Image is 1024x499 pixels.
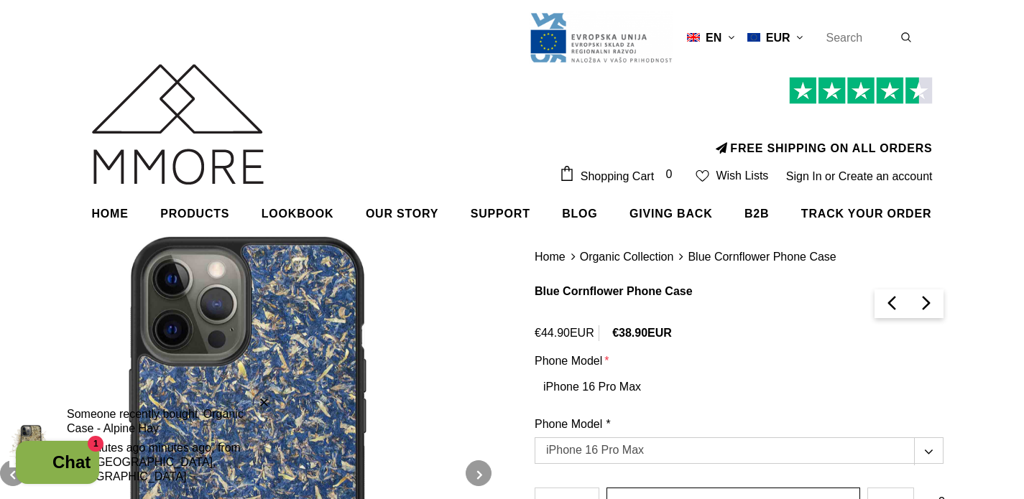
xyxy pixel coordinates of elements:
[559,83,932,154] span: FREE SHIPPING ON ALL ORDERS
[529,31,673,43] a: Javni Razpis
[716,169,768,182] span: Wish Lists
[581,170,654,183] span: Shopping Cart
[688,251,836,264] span: Blue Cornflower Phone Case
[92,195,129,231] a: Home
[562,195,597,231] a: Blog
[559,165,684,187] a: Shopping Cart 0
[529,11,673,64] img: Javni Razpis
[535,285,693,297] span: Blue Cornflower Phone Case
[786,170,822,182] a: Sign In
[818,28,900,47] input: Search Site
[839,170,933,182] a: Create an account
[92,207,129,220] span: Home
[535,327,594,339] span: €44.90EUR
[612,327,672,339] span: €38.90EUR
[661,167,678,183] span: 0
[559,104,932,141] iframe: Customer reviews powered by Trustpilot
[766,32,790,45] span: EUR
[471,195,530,231] a: support
[67,442,241,482] span: 15 minutes ago minutes ago, from from [GEOGRAPHIC_DATA], [GEOGRAPHIC_DATA]
[706,32,721,45] span: en
[825,170,835,182] span: or
[744,207,769,220] span: B2B
[11,441,103,488] inbox-online-store-chat: Shopify online store chat
[629,207,712,220] span: Giving back
[67,408,198,420] span: Someone recently bought
[535,251,566,264] a: Home
[535,418,602,430] span: Phone Model
[160,195,229,231] a: Products
[262,207,334,220] span: Lookbook
[366,207,438,220] span: Our Story
[744,195,769,231] a: B2B
[535,437,944,464] label: iPhone 16 Pro Max
[535,355,609,368] label: Phone Model
[696,164,768,188] a: Wish Lists
[160,207,229,220] span: Products
[801,195,931,231] a: Track your order
[562,207,597,220] span: Blog
[366,195,438,231] a: Our Story
[262,195,334,231] a: Lookbook
[629,195,712,231] a: Giving back
[471,207,530,220] span: support
[580,251,674,263] a: Organic Collection
[801,207,931,220] span: Track your order
[789,77,933,105] img: Trust Pilot Stars
[687,31,700,43] img: i-lang-1.png
[92,64,264,185] img: MMORE Cases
